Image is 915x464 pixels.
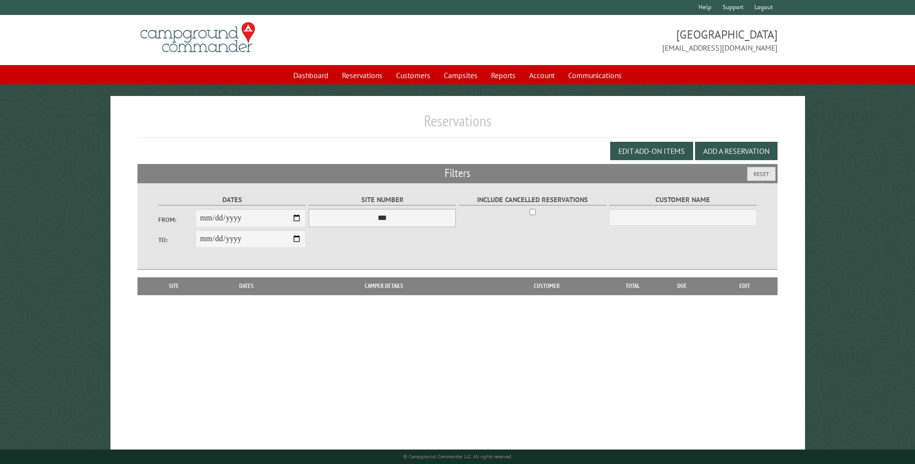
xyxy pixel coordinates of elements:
[523,66,560,84] a: Account
[288,277,480,295] th: Camper Details
[438,66,483,84] a: Campsites
[403,453,512,460] small: © Campground Commander LLC. All rights reserved.
[562,66,628,84] a: Communications
[142,277,205,295] th: Site
[287,66,334,84] a: Dashboard
[459,194,606,205] label: Include Cancelled Reservations
[205,277,288,295] th: Dates
[390,66,436,84] a: Customers
[712,277,778,295] th: Edit
[613,277,652,295] th: Total
[158,235,195,245] label: To:
[747,167,776,181] button: Reset
[652,277,712,295] th: Due
[309,194,456,205] label: Site Number
[609,194,756,205] label: Customer Name
[137,19,258,56] img: Campground Commander
[480,277,613,295] th: Customer
[158,194,305,205] label: Dates
[458,27,778,54] span: [GEOGRAPHIC_DATA] [EMAIL_ADDRESS][DOMAIN_NAME]
[336,66,388,84] a: Reservations
[695,142,778,160] button: Add a Reservation
[158,215,195,224] label: From:
[485,66,521,84] a: Reports
[137,111,777,138] h1: Reservations
[610,142,693,160] button: Edit Add-on Items
[137,164,777,182] h2: Filters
